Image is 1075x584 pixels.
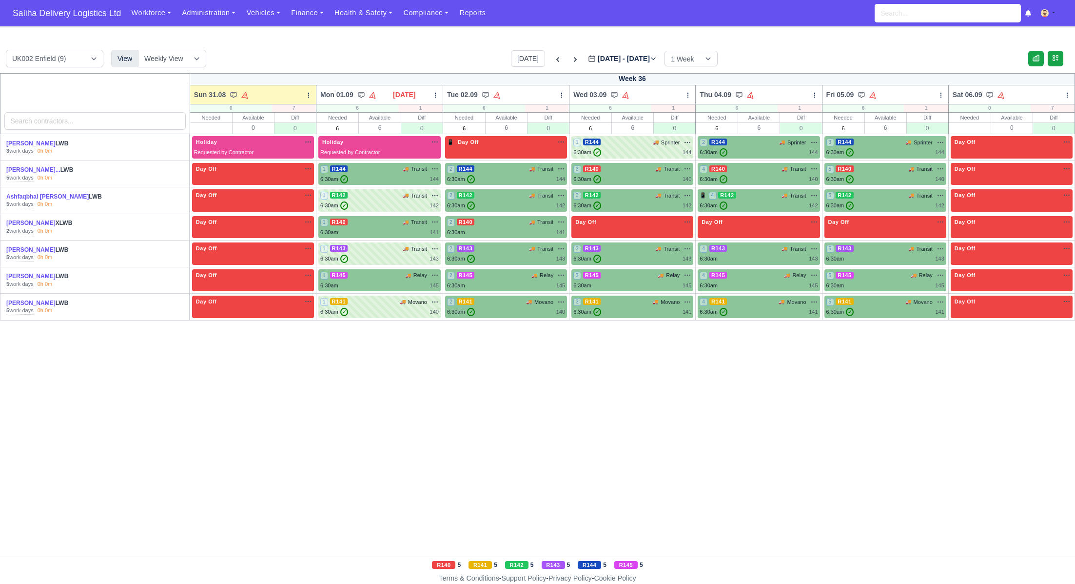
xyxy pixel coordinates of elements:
div: work days [6,174,34,182]
div: 6:30am [447,175,475,183]
div: 6:30am [826,255,844,263]
span: Day Off [953,165,977,172]
div: 0h 0m [38,281,53,288]
div: 0 [1033,122,1075,134]
a: [PERSON_NAME]... [6,166,60,173]
a: Compliance [398,3,454,22]
span: Movano [914,298,933,306]
div: work days [6,281,34,288]
span: R145 [709,272,727,279]
div: 6 [359,122,400,133]
span: Transit [537,165,553,173]
div: 144 [809,148,818,157]
span: R145 [457,272,475,279]
span: 2 [447,272,455,280]
span: ✓ [720,201,727,210]
span: 🚚 [779,139,785,146]
span: ✓ [593,175,601,183]
span: Transit [790,245,806,253]
div: 140 [935,175,944,183]
div: 6 [612,122,653,133]
span: R140 [330,219,348,225]
span: 🚚 [403,165,409,173]
input: Search... [875,4,1021,22]
div: 144 [683,148,691,157]
div: 144 [556,175,565,183]
span: 3 [573,272,581,280]
span: Thu 04.09 [700,90,731,100]
span: R143 [709,245,727,252]
div: 143 [430,255,439,263]
span: ✓ [846,175,854,183]
span: Transit [917,245,933,253]
span: 🚚 [653,139,659,146]
span: 3 [573,192,581,200]
div: 0 [907,122,948,134]
div: 140 [683,175,691,183]
span: 📱 [700,192,707,198]
span: Day Off [953,139,977,145]
span: Movano [661,298,680,306]
div: 0h 0m [38,307,53,315]
a: [PERSON_NAME] [6,300,56,306]
a: Administration [176,3,241,22]
div: 143 [683,255,691,263]
div: work days [6,254,34,262]
span: Sprinter [661,139,680,147]
span: ✓ [467,201,475,210]
span: Relay [413,271,427,280]
a: [PERSON_NAME] [6,273,56,280]
strong: 2 [6,228,9,234]
span: R143 [836,245,854,252]
span: 5 [826,245,834,253]
span: Fri 05.09 [826,90,854,100]
span: ✓ [467,175,475,183]
div: 6:30am [320,201,348,210]
div: Diff [907,113,948,122]
span: [DATE] [393,90,415,100]
div: 6:30am [320,282,338,290]
div: 6:30am [826,201,854,210]
div: XLWB [6,219,108,227]
span: 2 [447,219,455,226]
span: 🚚 [908,165,914,173]
span: ✓ [467,255,475,263]
div: 145 [809,282,818,290]
span: R145 [583,272,601,279]
div: 6:30am [826,175,854,183]
div: 145 [683,282,691,290]
div: 0 [780,122,821,134]
span: Requested by Contractor [194,149,254,155]
div: 6 [316,104,398,112]
span: 🚚 [529,219,535,226]
span: 5 [826,165,834,173]
div: 6:30am [573,148,601,157]
span: 5 [826,192,834,200]
span: ✓ [593,201,601,210]
div: 6 [569,104,651,112]
div: Available [233,113,274,122]
span: 2 [700,139,707,146]
span: Day Off [194,219,219,225]
span: R142 [457,192,475,199]
span: R142 [330,192,348,199]
strong: 5 [6,254,9,260]
span: Day Off [573,219,598,225]
div: Needed [190,113,232,122]
span: ✓ [593,148,601,157]
span: Mon 01.09 [320,90,353,100]
span: R140 [457,219,475,225]
span: 2 [447,192,455,200]
span: 🚚 [782,165,787,173]
span: R144 [836,139,854,145]
span: R142 [836,192,854,199]
span: Relay [540,271,553,280]
div: Available [359,113,400,122]
div: 6 [822,104,904,112]
span: ✓ [593,255,601,263]
span: 4 [700,272,707,280]
div: 143 [809,255,818,263]
strong: 3 [6,148,9,154]
strong: 5 [6,175,9,181]
span: 🚚 [531,272,537,279]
